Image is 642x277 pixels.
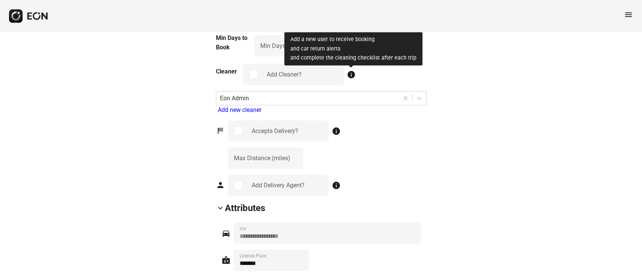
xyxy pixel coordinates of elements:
[260,41,307,50] label: Min Days to Book
[222,255,231,264] span: badge
[222,228,231,237] span: directions_car
[216,126,225,135] span: sports_score
[252,126,298,135] div: Accepts Delivery?
[216,34,254,52] h3: Min Days to Book
[218,105,426,114] div: Add new cleaner
[234,153,290,162] label: Max Distance (miles)
[225,202,265,214] h2: Attributes
[332,181,341,190] span: info
[267,70,302,79] div: Add Cleaner?
[332,126,341,135] span: info
[347,70,356,79] span: info
[216,203,225,212] span: keyboard_arrow_down
[358,41,367,50] span: info
[252,181,305,190] div: Add Delivery Agent?
[216,180,225,189] span: person
[240,253,266,259] label: License Plate
[624,10,633,19] span: menu
[216,67,237,76] h3: Cleaner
